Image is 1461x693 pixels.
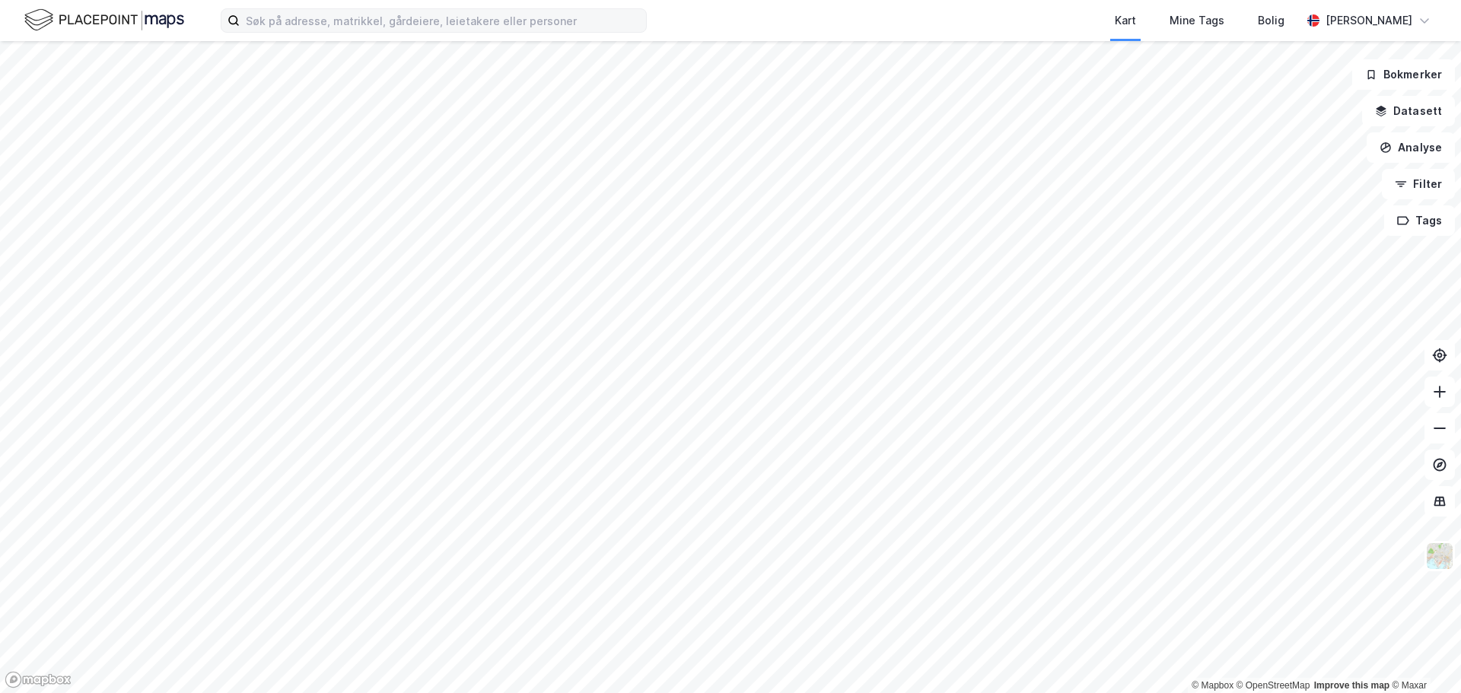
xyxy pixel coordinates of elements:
a: Mapbox [1192,680,1233,691]
div: Mine Tags [1170,11,1224,30]
img: Z [1425,542,1454,571]
input: Søk på adresse, matrikkel, gårdeiere, leietakere eller personer [240,9,646,32]
button: Bokmerker [1352,59,1455,90]
a: Mapbox homepage [5,671,72,688]
button: Tags [1384,205,1455,236]
a: OpenStreetMap [1237,680,1310,691]
button: Filter [1382,169,1455,199]
div: [PERSON_NAME] [1326,11,1412,30]
div: Bolig [1258,11,1284,30]
div: Kontrollprogram for chat [1385,620,1461,693]
img: logo.f888ab2527a4732fd821a326f86c7f29.svg [24,7,184,33]
iframe: Chat Widget [1385,620,1461,693]
a: Improve this map [1314,680,1389,691]
button: Analyse [1367,132,1455,163]
div: Kart [1115,11,1136,30]
button: Datasett [1362,96,1455,126]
